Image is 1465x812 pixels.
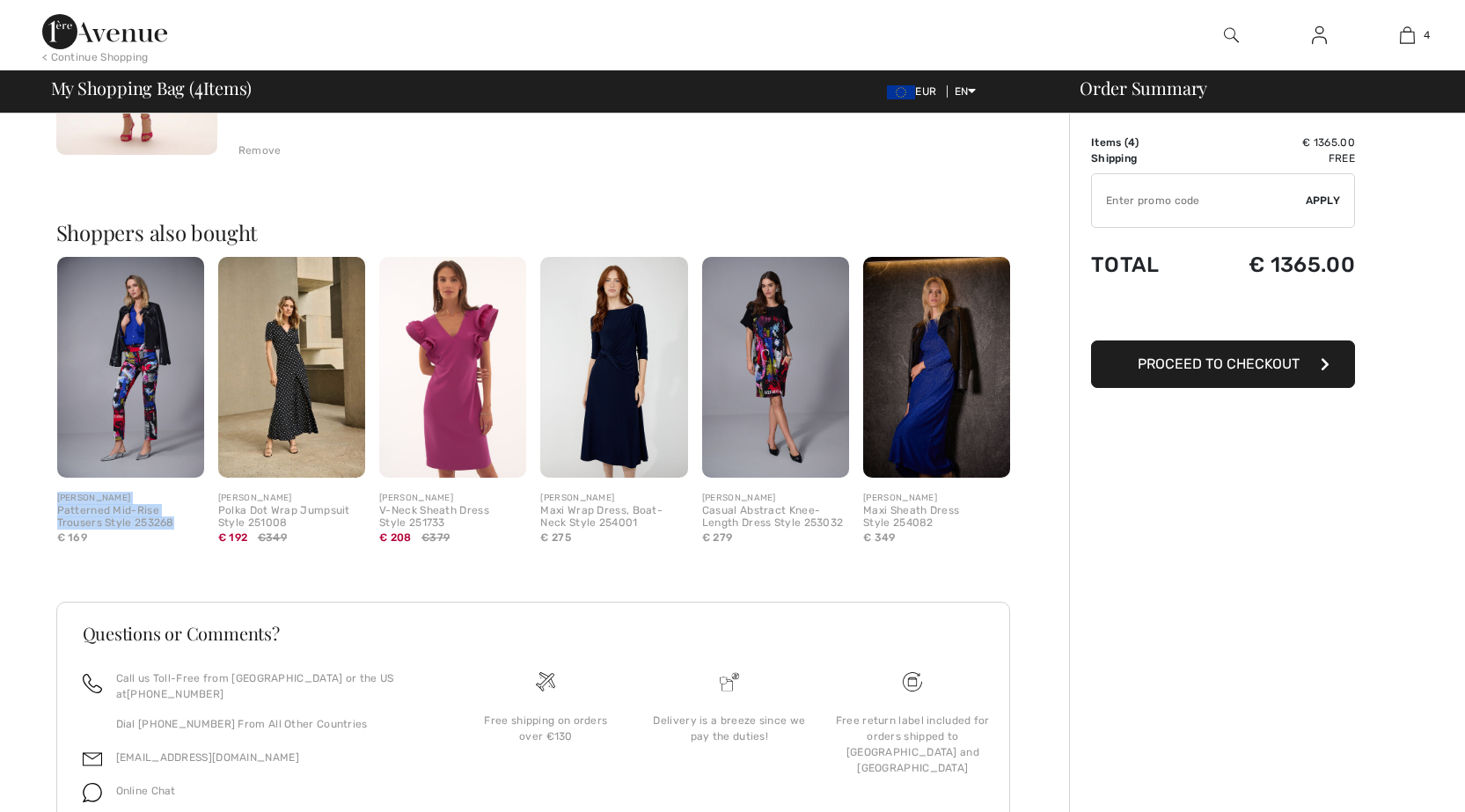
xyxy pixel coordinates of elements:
div: Polka Dot Wrap Jumpsuit Style 251008 [218,505,365,530]
img: Casual Abstract Knee-Length Dress Style 253032 [702,257,849,478]
h3: Questions or Comments? [83,625,984,642]
div: Maxi Sheath Dress Style 254082 [863,505,1010,530]
button: Proceed to Checkout [1091,340,1355,388]
span: EUR [887,85,943,98]
span: 4 [1424,27,1430,43]
td: € 1365.00 [1194,235,1355,295]
input: Promo code [1092,174,1306,227]
div: [PERSON_NAME] [379,492,526,505]
iframe: PayPal [1091,295,1355,334]
div: Free shipping on orders over €130 [468,713,623,744]
span: 4 [1128,136,1135,149]
a: [PHONE_NUMBER] [127,688,223,700]
img: Euro [887,85,915,99]
span: Proceed to Checkout [1138,355,1300,372]
div: V-Neck Sheath Dress Style 251733 [379,505,526,530]
img: Polka Dot Wrap Jumpsuit Style 251008 [218,257,365,478]
img: My Info [1312,25,1327,46]
span: € 275 [540,531,571,544]
div: [PERSON_NAME] [540,492,687,505]
div: [PERSON_NAME] [57,492,204,505]
img: Delivery is a breeze since we pay the duties! [720,672,739,691]
img: Maxi Wrap Dress, Boat-Neck Style 254001 [540,257,687,478]
span: € 279 [702,531,733,544]
img: search the website [1224,25,1239,46]
img: Free shipping on orders over &#8364;130 [536,672,555,691]
img: 1ère Avenue [42,14,167,49]
div: Order Summary [1058,79,1454,97]
td: Items ( ) [1091,135,1194,150]
img: call [83,674,102,693]
span: € 349 [863,531,896,544]
img: Free shipping on orders over &#8364;130 [903,672,922,691]
span: €379 [421,530,450,545]
a: [EMAIL_ADDRESS][DOMAIN_NAME] [116,751,299,764]
span: Apply [1306,193,1341,208]
div: Maxi Wrap Dress, Boat-Neck Style 254001 [540,505,687,530]
span: EN [955,85,977,98]
p: Call us Toll-Free from [GEOGRAPHIC_DATA] or the US at [116,670,434,702]
img: email [83,750,102,769]
div: [PERSON_NAME] [218,492,365,505]
div: [PERSON_NAME] [863,492,1010,505]
td: Shipping [1091,150,1194,166]
div: < Continue Shopping [42,49,149,65]
div: Remove [238,143,282,158]
img: Patterned Mid-Rise Trousers Style 253268 [57,257,204,478]
div: Casual Abstract Knee-Length Dress Style 253032 [702,505,849,530]
td: Free [1194,150,1355,166]
p: Dial [PHONE_NUMBER] From All Other Countries [116,716,434,732]
img: Maxi Sheath Dress Style 254082 [863,257,1010,478]
a: Sign In [1298,25,1341,47]
div: Delivery is a breeze since we pay the duties! [652,713,807,744]
span: €349 [258,530,287,545]
span: € 169 [57,531,88,544]
a: 4 [1364,25,1450,46]
div: Patterned Mid-Rise Trousers Style 253268 [57,505,204,530]
td: € 1365.00 [1194,135,1355,150]
span: € 192 [218,531,248,544]
img: V-Neck Sheath Dress Style 251733 [379,257,526,478]
div: Free return label included for orders shipped to [GEOGRAPHIC_DATA] and [GEOGRAPHIC_DATA] [835,713,990,776]
img: chat [83,783,102,802]
span: 4 [194,75,203,98]
span: My Shopping Bag ( Items) [51,79,253,97]
h2: Shoppers also bought [56,222,1024,243]
img: My Bag [1400,25,1415,46]
span: € 208 [379,531,412,544]
span: Online Chat [116,785,176,797]
div: [PERSON_NAME] [702,492,849,505]
td: Total [1091,235,1194,295]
